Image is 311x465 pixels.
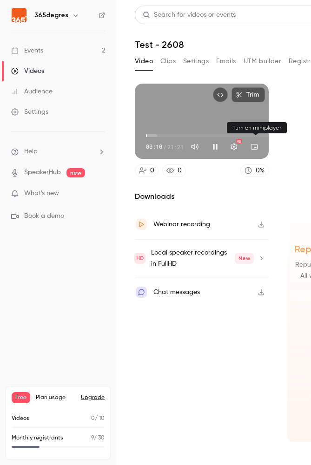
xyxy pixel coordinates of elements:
button: Upgrade [81,394,105,401]
span: Help [24,147,38,157]
span: 00:10 [146,143,162,151]
li: help-dropdown-opener [11,147,105,157]
button: UTM builder [244,54,281,69]
span: What's new [24,189,59,198]
div: Events [11,46,43,55]
a: 0 [135,164,159,177]
span: Plan usage [36,394,75,401]
button: Full screen [265,138,284,156]
button: Clips [160,54,176,69]
button: Mute [185,138,204,156]
h6: 365degres [34,11,68,20]
a: 0 [162,164,186,177]
span: 21:21 [167,143,184,151]
button: Video [135,54,153,69]
span: 9 [91,435,94,441]
span: 0 [91,416,95,421]
a: 0% [240,164,269,177]
button: Settings [183,54,209,69]
span: Book a demo [24,211,64,221]
button: Turn on miniplayer [245,138,264,156]
h2: Downloads [135,191,269,202]
div: Webinar recording [153,219,210,230]
div: Videos [11,66,44,76]
div: Local speaker recordings in FullHD [151,247,254,269]
div: Search for videos or events [143,10,236,20]
p: / 10 [91,414,105,423]
p: / 30 [91,434,105,442]
p: Videos [12,414,29,423]
div: 0 [150,166,154,176]
a: SpeakerHub [24,168,61,177]
span: new [66,168,85,177]
div: 00:10 [146,143,184,151]
img: 365degres [12,8,26,23]
div: 0 % [256,166,265,176]
div: Audience [11,87,53,96]
button: Embed video [213,87,228,102]
button: Pause [206,138,225,156]
div: HD [236,139,242,144]
div: Chat messages [153,287,200,298]
div: Settings [11,107,48,117]
button: Settings [225,138,243,156]
span: / [163,143,166,151]
span: Free [12,392,30,403]
p: Monthly registrants [12,434,63,442]
div: 0 [178,166,182,176]
button: Trim [232,87,265,102]
div: Turn on miniplayer [227,122,287,133]
span: New [235,253,254,264]
button: Emails [216,54,236,69]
